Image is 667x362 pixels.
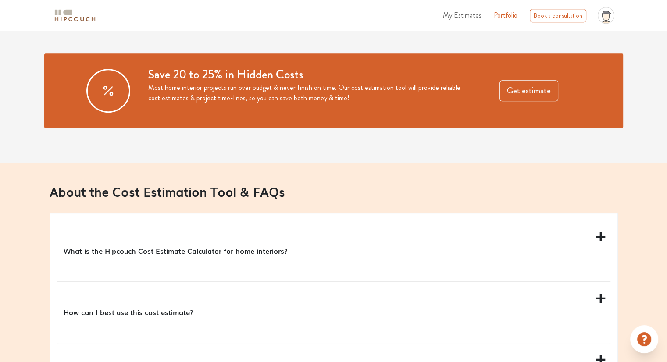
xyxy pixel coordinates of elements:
p: How can I best use this cost estimate? [64,307,600,317]
p: What is the Hipcouch Cost Estimate Calculator for home interiors? [64,245,600,256]
h3: About the Cost Estimation Tool & FAQs [50,184,618,199]
h3: Save 20 to 25% in Hidden Costs [148,67,473,82]
button: Get estimate [499,80,558,101]
a: Portfolio [494,10,517,21]
div: Book a consultation [530,9,586,22]
img: logo-horizontal.svg [53,8,97,23]
p: Most home interior projects run over budget & never finish on time. Our cost estimation tool will... [148,82,473,103]
span: My Estimates [443,10,482,20]
span: logo-horizontal.svg [53,6,97,25]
